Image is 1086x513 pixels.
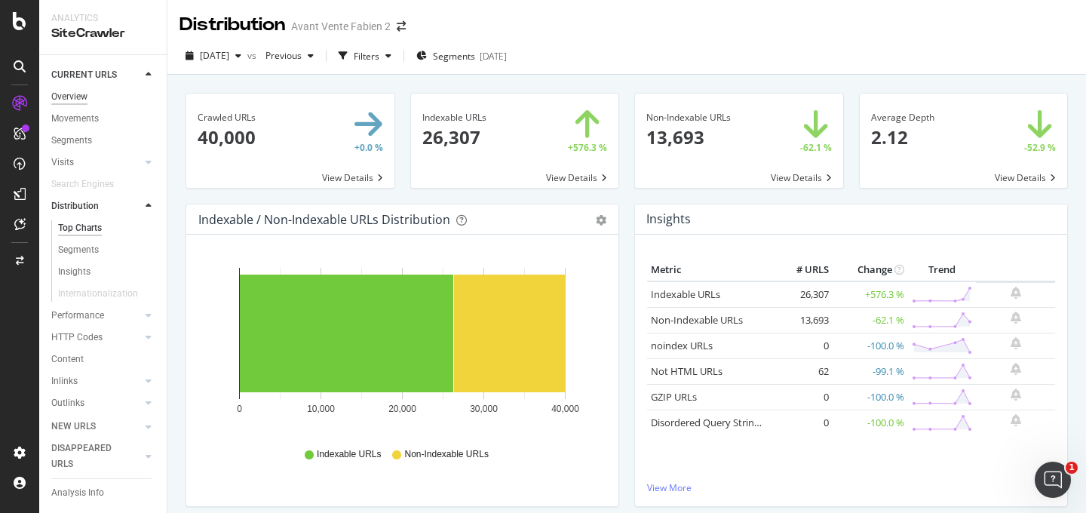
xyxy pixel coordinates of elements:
span: Segments [433,50,475,63]
div: bell-plus [1011,389,1021,401]
a: Segments [51,133,156,149]
div: arrow-right-arrow-left [397,21,406,32]
div: Inlinks [51,373,78,389]
th: # URLS [772,259,833,281]
td: 26,307 [772,281,833,308]
span: Non-Indexable URLs [404,448,488,461]
a: NEW URLS [51,419,141,435]
a: Movements [51,111,156,127]
text: 40,000 [551,404,579,414]
iframe: Intercom live chat [1035,462,1071,498]
text: 0 [237,404,242,414]
a: Not HTML URLs [651,364,722,378]
div: bell-plus [1011,363,1021,375]
td: 0 [772,333,833,358]
div: Analysis Info [51,485,104,501]
div: Filters [354,50,379,63]
button: Filters [333,44,397,68]
div: DISAPPEARED URLS [51,441,127,472]
a: Non-Indexable URLs [651,313,743,327]
div: Distribution [179,12,285,38]
text: 30,000 [470,404,498,414]
td: -100.0 % [833,333,908,358]
td: 13,693 [772,307,833,333]
td: -62.1 % [833,307,908,333]
div: [DATE] [480,50,507,63]
span: 2025 Sep. 3rd [200,49,229,62]
a: Search Engines [51,177,129,192]
div: Avant Vente Fabien 2 [291,19,391,34]
a: Segments [58,242,156,258]
a: Overview [51,89,156,105]
div: Performance [51,308,104,324]
span: 1 [1066,462,1078,474]
div: Content [51,352,84,367]
td: 62 [772,358,833,384]
div: Indexable / Non-Indexable URLs Distribution [198,212,450,227]
div: Outlinks [51,395,84,411]
span: Previous [259,49,302,62]
th: Change [833,259,908,281]
div: Segments [51,133,92,149]
div: Internationalization [58,286,138,302]
a: Top Charts [58,220,156,236]
td: -100.0 % [833,410,908,435]
a: Distribution [51,198,141,214]
div: bell-plus [1011,287,1021,299]
a: DISAPPEARED URLS [51,441,141,472]
div: gear [596,215,606,226]
span: Indexable URLs [317,448,381,461]
div: HTTP Codes [51,330,103,346]
div: SiteCrawler [51,25,155,42]
div: Insights [58,264,90,280]
a: Disordered Query Strings (duplicates) [651,416,818,429]
div: Segments [58,242,99,258]
td: 0 [772,384,833,410]
a: Outlinks [51,395,141,411]
text: 10,000 [307,404,335,414]
td: -100.0 % [833,384,908,410]
div: Search Engines [51,177,114,192]
div: Top Charts [58,220,102,236]
div: CURRENT URLS [51,67,117,83]
a: CURRENT URLS [51,67,141,83]
td: 0 [772,410,833,435]
a: View More [647,481,1055,494]
th: Trend [908,259,976,281]
div: Movements [51,111,99,127]
a: Indexable URLs [651,287,720,301]
div: Overview [51,89,87,105]
a: Performance [51,308,141,324]
button: [DATE] [179,44,247,68]
a: Content [51,352,156,367]
div: Distribution [51,198,99,214]
button: Previous [259,44,320,68]
div: bell-plus [1011,312,1021,324]
h4: Insights [646,209,691,229]
a: Visits [51,155,141,170]
div: Analytics [51,12,155,25]
div: Visits [51,155,74,170]
div: NEW URLS [51,419,96,435]
a: Internationalization [58,286,153,302]
td: +576.3 % [833,281,908,308]
th: Metric [647,259,772,281]
a: noindex URLs [651,339,713,352]
a: GZIP URLs [651,390,697,404]
a: Insights [58,264,156,280]
a: Inlinks [51,373,141,389]
svg: A chart. [198,259,606,434]
div: bell-plus [1011,337,1021,349]
span: vs [247,49,259,62]
div: bell-plus [1011,414,1021,426]
a: Analysis Info [51,485,156,501]
button: Segments[DATE] [410,44,513,68]
text: 20,000 [388,404,416,414]
a: HTTP Codes [51,330,141,346]
td: -99.1 % [833,358,908,384]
